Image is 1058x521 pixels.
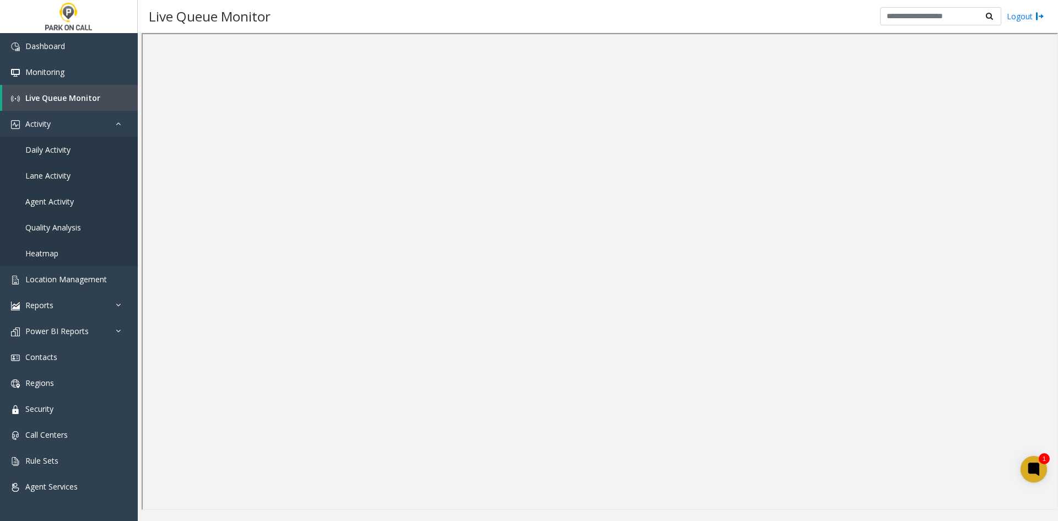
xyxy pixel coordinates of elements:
span: Contacts [25,352,57,362]
span: Location Management [25,274,107,284]
span: Call Centers [25,429,68,440]
span: Reports [25,300,53,310]
div: 1 [1039,453,1050,464]
img: 'icon' [11,353,20,362]
span: Dashboard [25,41,65,51]
span: Agent Services [25,481,78,492]
span: Rule Sets [25,455,58,466]
img: 'icon' [11,42,20,51]
span: Lane Activity [25,170,71,181]
span: Security [25,404,53,414]
img: logout [1035,10,1044,22]
span: Activity [25,119,51,129]
img: 'icon' [11,483,20,492]
img: 'icon' [11,120,20,129]
img: 'icon' [11,68,20,77]
img: 'icon' [11,302,20,310]
h3: Live Queue Monitor [143,3,276,30]
img: 'icon' [11,431,20,440]
span: Regions [25,378,54,388]
img: 'icon' [11,379,20,388]
span: Live Queue Monitor [25,93,100,103]
img: 'icon' [11,276,20,284]
span: Power BI Reports [25,326,89,336]
img: 'icon' [11,457,20,466]
img: 'icon' [11,94,20,103]
a: Live Queue Monitor [2,85,138,111]
img: 'icon' [11,327,20,336]
span: Monitoring [25,67,64,77]
span: Quality Analysis [25,222,81,233]
img: 'icon' [11,405,20,414]
span: Agent Activity [25,196,74,207]
span: Daily Activity [25,144,71,155]
span: Heatmap [25,248,58,259]
a: Logout [1007,10,1044,22]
